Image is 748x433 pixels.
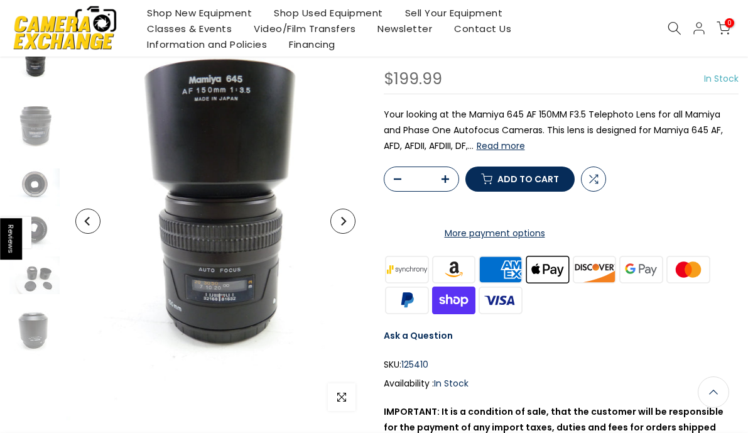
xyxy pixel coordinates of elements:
[9,300,60,368] img: Mamiya 645 AF 150MM f3.5 Telephoto Lens Medium Format Equipment - Medium Format Lenses - Mamiya 6...
[725,18,734,28] span: 0
[384,254,431,285] img: synchrony
[497,175,559,184] span: Add to cart
[330,209,355,234] button: Next
[664,254,712,285] img: master
[136,21,243,36] a: Classes & Events
[384,107,739,155] p: Your looking at the Mamiya 645 AF 150MM F3.5 Telephoto Lens for all Mamiya and Phase One Autofocu...
[430,285,477,315] img: shopify pay
[384,329,453,342] a: Ask a Question
[524,254,571,285] img: apple pay
[384,226,606,241] a: More payment options
[477,254,524,285] img: american express
[401,357,428,373] span: 125410
[136,5,263,21] a: Shop New Equipment
[384,285,431,315] img: paypal
[443,21,523,36] a: Contact Us
[66,22,365,420] img: Mamiya 645 AF 150MM f3.5 Telephoto Lens Medium Format Equipment - Medium Format Lenses - Mamiya 6...
[384,22,739,58] h1: Mamiya 645 AF 150MM f3.5 Telephoto Lens
[477,140,525,151] button: Read more
[618,254,665,285] img: google pay
[243,21,367,36] a: Video/Film Transfers
[367,21,443,36] a: Newsletter
[704,72,739,85] span: In Stock
[9,212,60,250] img: Mamiya 645 AF 150MM f3.5 Telephoto Lens Medium Format Equipment - Medium Format Lenses - Mamiya 6...
[75,209,100,234] button: Previous
[465,167,575,192] button: Add to cart
[136,36,278,52] a: Information and Policies
[394,5,514,21] a: Sell Your Equipment
[434,377,469,390] span: In Stock
[9,168,60,206] img: Mamiya 645 AF 150MM f3.5 Telephoto Lens Medium Format Equipment - Medium Format Lenses - Mamiya 6...
[384,376,739,392] div: Availability :
[430,254,477,285] img: amazon payments
[477,285,524,315] img: visa
[384,357,739,373] div: SKU:
[698,376,729,408] a: Back to the top
[717,21,730,35] a: 0
[278,36,347,52] a: Financing
[9,96,60,163] img: Mamiya 645 AF 150MM f3.5 Telephoto Lens Medium Format Equipment - Medium Format Lenses - Mamiya 6...
[9,256,60,294] img: Mamiya 645 AF 150MM f3.5 Telephoto Lens Medium Format Equipment - Medium Format Lenses - Mamiya 6...
[384,71,442,87] div: $199.99
[263,5,394,21] a: Shop Used Equipment
[571,254,618,285] img: discover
